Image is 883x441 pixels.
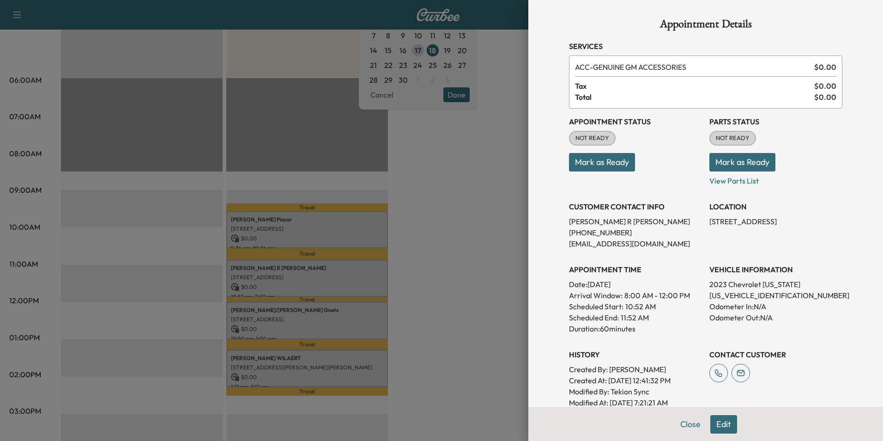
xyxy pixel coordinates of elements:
span: 8:00 AM - 12:00 PM [624,290,690,301]
h3: CONTACT CUSTOMER [709,349,842,360]
span: $ 0.00 [814,92,836,103]
p: Created By : [PERSON_NAME] [569,364,702,375]
p: [PERSON_NAME] R [PERSON_NAME] [569,216,702,227]
h3: History [569,349,702,360]
button: Edit [710,415,737,434]
button: Close [674,415,707,434]
p: Scheduled Start: [569,301,623,312]
p: [STREET_ADDRESS] [709,216,842,227]
p: View Parts List [709,171,842,186]
p: Created At : [DATE] 12:41:32 PM [569,375,702,386]
button: Mark as Ready [569,153,635,171]
span: NOT READY [570,134,615,143]
h3: LOCATION [709,201,842,212]
p: Scheduled End: [569,312,619,323]
p: Odometer Out: N/A [709,312,842,323]
p: Date: [DATE] [569,279,702,290]
span: GENUINE GM ACCESSORIES [575,61,810,73]
span: Total [575,92,814,103]
span: Tax [575,80,814,92]
p: 11:52 AM [621,312,649,323]
span: NOT READY [710,134,755,143]
span: $ 0.00 [814,80,836,92]
h3: VEHICLE INFORMATION [709,264,842,275]
h3: Services [569,41,842,52]
p: 2023 Chevrolet [US_STATE] [709,279,842,290]
h3: Appointment Status [569,116,702,127]
p: Modified By : Tekion Sync [569,386,702,397]
p: [US_VEHICLE_IDENTIFICATION_NUMBER] [709,290,842,301]
p: Arrival Window: [569,290,702,301]
h3: Parts Status [709,116,842,127]
p: [PHONE_NUMBER] [569,227,702,238]
span: $ 0.00 [814,61,836,73]
p: [EMAIL_ADDRESS][DOMAIN_NAME] [569,238,702,249]
h3: APPOINTMENT TIME [569,264,702,275]
p: 10:52 AM [625,301,656,312]
h1: Appointment Details [569,18,842,33]
h3: CUSTOMER CONTACT INFO [569,201,702,212]
p: Modified At : [DATE] 7:21:21 AM [569,397,702,408]
p: Duration: 60 minutes [569,323,702,334]
p: Odometer In: N/A [709,301,842,312]
button: Mark as Ready [709,153,775,171]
